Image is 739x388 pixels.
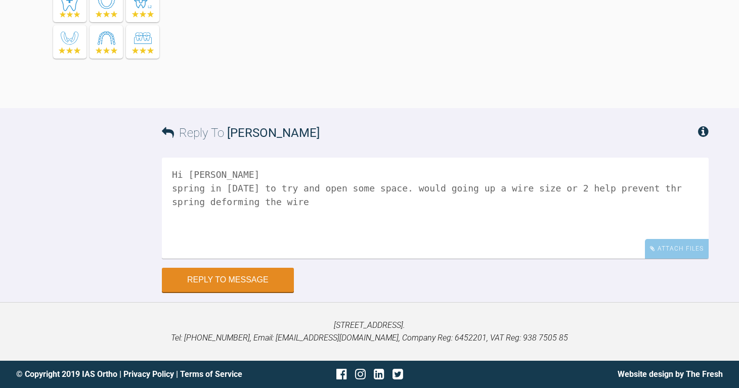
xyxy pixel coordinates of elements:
a: Website design by The Fresh [618,369,723,379]
p: [STREET_ADDRESS]. Tel: [PHONE_NUMBER], Email: [EMAIL_ADDRESS][DOMAIN_NAME], Company Reg: 6452201,... [16,319,723,345]
a: Terms of Service [180,369,242,379]
span: [PERSON_NAME] [227,126,320,140]
div: Attach Files [645,239,709,259]
textarea: Hi [PERSON_NAME] spring in [DATE] to try and open some space. would going up a wire size or 2 hel... [162,158,709,259]
h3: Reply To [162,123,320,142]
a: Privacy Policy [123,369,174,379]
div: © Copyright 2019 IAS Ortho | | [16,368,252,381]
button: Reply to Message [162,268,294,292]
